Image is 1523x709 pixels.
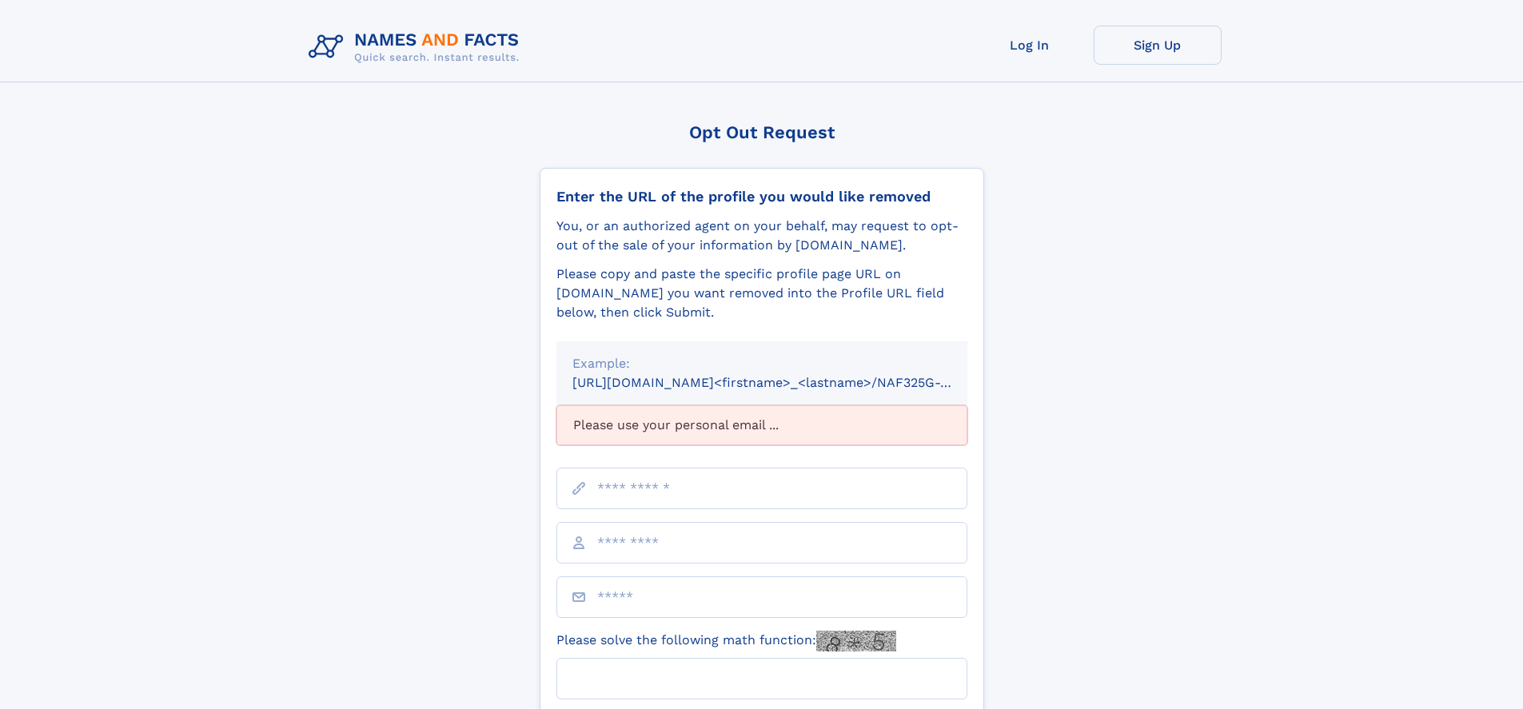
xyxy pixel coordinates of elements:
small: [URL][DOMAIN_NAME]<firstname>_<lastname>/NAF325G-xxxxxxxx [572,375,998,390]
div: Example: [572,354,951,373]
div: Please copy and paste the specific profile page URL on [DOMAIN_NAME] you want removed into the Pr... [556,265,967,322]
img: Logo Names and Facts [302,26,532,69]
div: Please use your personal email ... [556,405,967,445]
div: Enter the URL of the profile you would like removed [556,188,967,205]
div: Opt Out Request [540,122,984,142]
div: You, or an authorized agent on your behalf, may request to opt-out of the sale of your informatio... [556,217,967,255]
label: Please solve the following math function: [556,631,896,651]
a: Sign Up [1094,26,1222,65]
a: Log In [966,26,1094,65]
